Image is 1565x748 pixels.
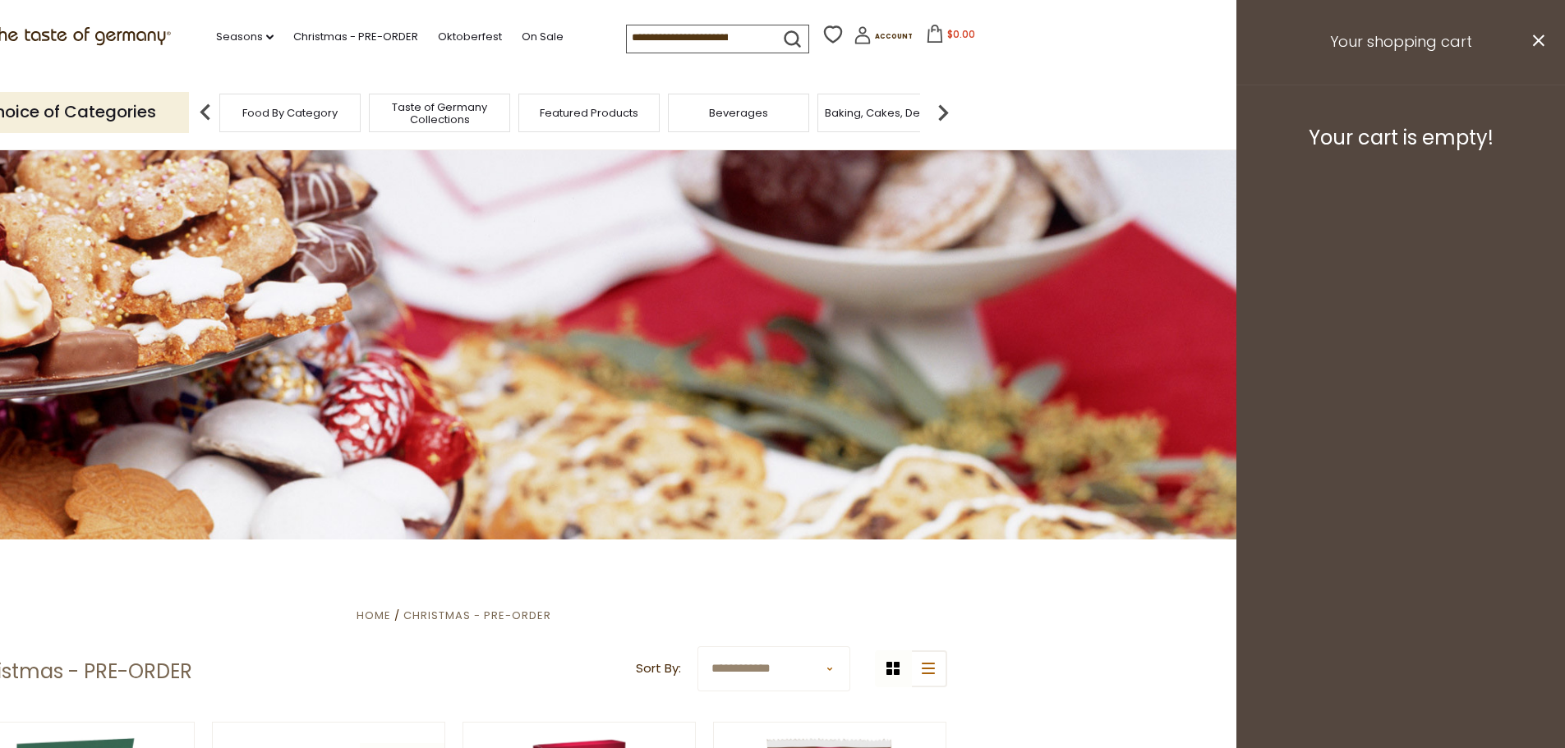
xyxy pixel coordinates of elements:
[540,107,638,119] a: Featured Products
[293,28,418,46] a: Christmas - PRE-ORDER
[1257,126,1544,150] h3: Your cart is empty!
[947,27,975,41] span: $0.00
[709,107,768,119] a: Beverages
[216,28,274,46] a: Seasons
[854,26,913,50] a: Account
[242,107,338,119] a: Food By Category
[522,28,564,46] a: On Sale
[916,25,986,49] button: $0.00
[875,32,913,41] span: Account
[189,96,222,129] img: previous arrow
[374,101,505,126] a: Taste of Germany Collections
[636,659,681,679] label: Sort By:
[438,28,502,46] a: Oktoberfest
[927,96,960,129] img: next arrow
[825,107,952,119] a: Baking, Cakes, Desserts
[403,608,551,623] a: Christmas - PRE-ORDER
[357,608,391,623] a: Home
